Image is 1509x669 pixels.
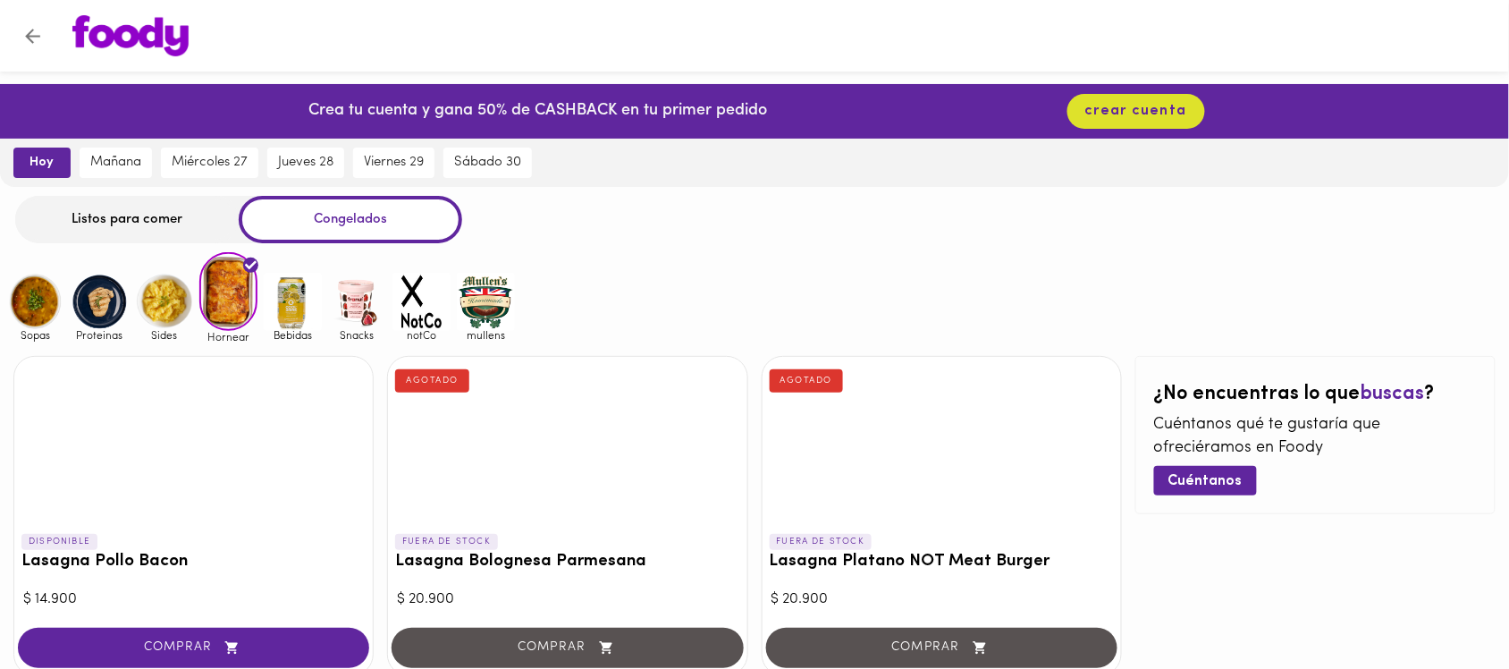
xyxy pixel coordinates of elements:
span: mullens [457,329,515,341]
span: COMPRAR [40,640,347,656]
div: Listos para comer [15,196,239,243]
button: COMPRAR [18,628,369,668]
div: Lasagna Bolognesa Parmesana [388,357,746,527]
img: notCo [392,273,451,331]
button: mañana [80,148,152,178]
span: mañana [90,155,141,171]
span: Bebidas [264,329,322,341]
img: Hornear [199,252,257,331]
img: Proteinas [71,273,129,331]
img: Snacks [328,273,386,331]
span: Sopas [6,329,64,341]
img: Bebidas [264,273,322,331]
button: Cuéntanos [1154,466,1257,495]
iframe: Messagebird Livechat Widget [1405,565,1491,651]
img: logo.png [72,15,189,56]
p: DISPONIBLE [21,534,97,550]
h2: ¿No encuentras lo que ? [1154,384,1477,405]
div: Lasagna Pollo Bacon [14,357,373,527]
img: mullens [457,273,515,331]
div: Congelados [239,196,462,243]
div: AGOTADO [770,369,844,393]
button: crear cuenta [1067,94,1205,129]
span: notCo [392,329,451,341]
button: jueves 28 [267,148,344,178]
span: buscas [1361,384,1425,404]
span: Hornear [199,331,257,343]
div: AGOTADO [395,369,469,393]
div: $ 14.900 [23,589,364,610]
button: Volver [11,14,55,58]
button: miércoles 27 [161,148,258,178]
span: miércoles 27 [172,155,248,171]
span: Sides [135,329,193,341]
div: Lasagna Platano NOT Meat Burger [763,357,1121,527]
img: Sopas [6,273,64,331]
p: FUERA DE STOCK [770,534,873,550]
div: $ 20.900 [397,589,738,610]
img: Sides [135,273,193,331]
button: sábado 30 [443,148,532,178]
span: Proteinas [71,329,129,341]
button: hoy [13,148,71,178]
p: Cuéntanos qué te gustaría que ofreciéramos en Foody [1154,414,1477,460]
span: crear cuenta [1085,103,1187,120]
span: sábado 30 [454,155,521,171]
span: jueves 28 [278,155,333,171]
h3: Lasagna Bolognesa Parmesana [395,553,739,572]
h3: Lasagna Pollo Bacon [21,553,366,572]
div: $ 20.900 [771,589,1112,610]
span: Snacks [328,329,386,341]
p: FUERA DE STOCK [395,534,498,550]
h3: Lasagna Platano NOT Meat Burger [770,553,1114,572]
span: viernes 29 [364,155,424,171]
p: Crea tu cuenta y gana 50% de CASHBACK en tu primer pedido [308,100,767,123]
span: hoy [26,155,58,171]
span: Cuéntanos [1168,473,1243,490]
button: viernes 29 [353,148,434,178]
